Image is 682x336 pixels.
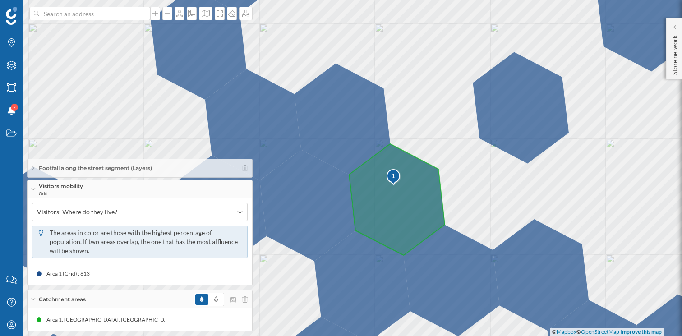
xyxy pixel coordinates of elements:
span: Area 1 (Grid) : 613 [46,269,90,278]
div: Area 1. [GEOGRAPHIC_DATA], [GEOGRAPHIC_DATA] (Grid) [46,315,195,324]
span: 7 [13,103,16,112]
img: Geoblink Logo [6,7,17,25]
div: 1 [386,171,401,180]
span: Support [19,6,51,14]
span: Visitors: Where do they live? [37,207,117,216]
div: The areas in color are those with the highest percentage of population. If two areas overlap, the... [50,228,243,255]
span: Catchment areas [39,295,86,304]
p: Store network [670,32,679,75]
a: Mapbox [557,328,576,335]
div: © © [550,328,664,336]
span: Footfall along the street segment (Layers) [39,164,152,172]
a: OpenStreetMap [581,328,619,335]
img: pois-map-marker.svg [386,169,401,186]
a: Improve this map [620,328,662,335]
div: 1 [386,169,400,185]
span: Grid [39,190,83,197]
span: Visitors mobility [39,182,83,190]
